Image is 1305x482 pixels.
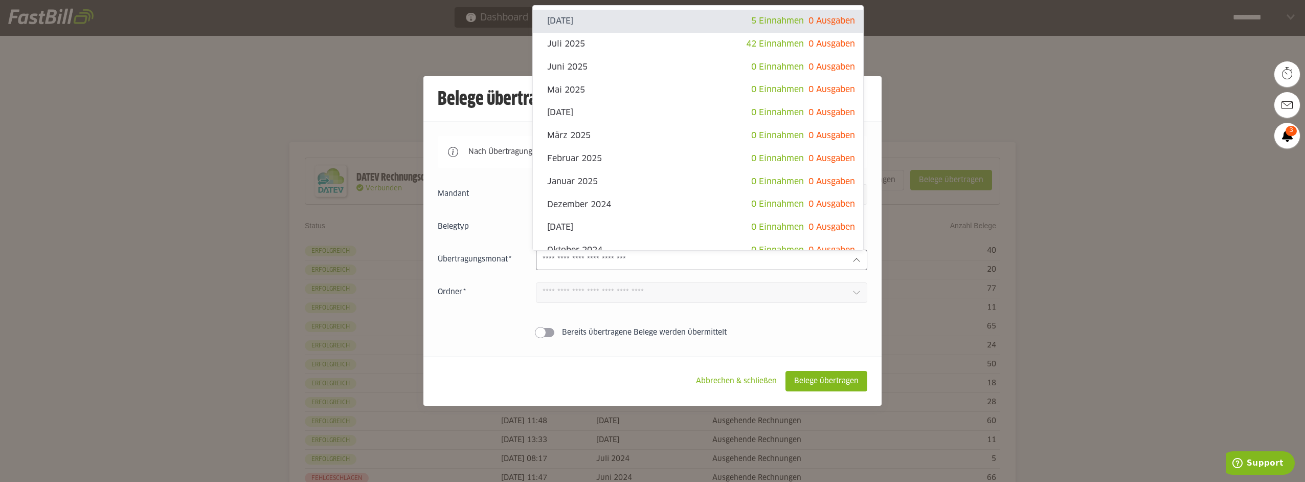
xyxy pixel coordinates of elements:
[746,40,804,48] span: 42 Einnahmen
[808,17,855,25] span: 0 Ausgaben
[751,223,804,231] span: 0 Einnahmen
[533,10,863,33] sl-option: [DATE]
[751,155,804,163] span: 0 Einnahmen
[808,178,855,186] span: 0 Ausgaben
[751,178,804,186] span: 0 Einnahmen
[533,216,863,239] sl-option: [DATE]
[808,155,855,163] span: 0 Ausgaben
[808,85,855,94] span: 0 Ausgaben
[751,108,804,117] span: 0 Einnahmen
[687,371,785,391] sl-button: Abbrechen & schließen
[533,101,863,124] sl-option: [DATE]
[533,56,863,79] sl-option: Juni 2025
[751,200,804,208] span: 0 Einnahmen
[533,78,863,101] sl-option: Mai 2025
[438,327,867,338] sl-switch: Bereits übertragene Belege werden übermittelt
[1286,126,1297,136] span: 3
[751,85,804,94] span: 0 Einnahmen
[751,132,804,140] span: 0 Einnahmen
[808,246,855,254] span: 0 Ausgaben
[533,193,863,216] sl-option: Dezember 2024
[808,132,855,140] span: 0 Ausgaben
[751,17,804,25] span: 5 Einnahmen
[751,246,804,254] span: 0 Einnahmen
[533,33,863,56] sl-option: Juli 2025
[1274,123,1300,148] a: 3
[785,371,867,391] sl-button: Belege übertragen
[808,108,855,117] span: 0 Ausgaben
[808,63,855,71] span: 0 Ausgaben
[808,200,855,208] span: 0 Ausgaben
[533,124,863,147] sl-option: März 2025
[1226,451,1295,477] iframe: Öffnet ein Widget, in dem Sie weitere Informationen finden
[808,223,855,231] span: 0 Ausgaben
[533,239,863,262] sl-option: Oktober 2024
[533,147,863,170] sl-option: Februar 2025
[751,63,804,71] span: 0 Einnahmen
[533,170,863,193] sl-option: Januar 2025
[808,40,855,48] span: 0 Ausgaben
